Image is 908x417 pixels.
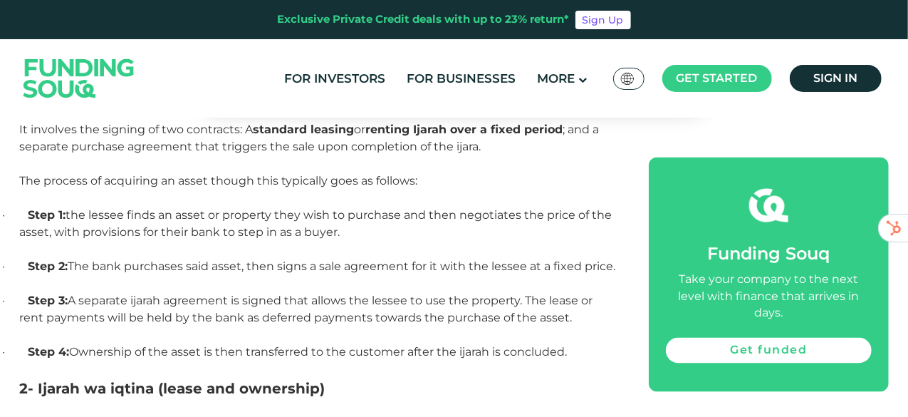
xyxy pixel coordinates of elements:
[9,42,149,114] img: Logo
[20,174,421,187] span: The process of acquiring an asset though this typically goes as follows:
[666,337,871,363] a: Get funded
[3,294,28,307] span: ·
[366,123,563,136] strong: renting Ijarah over a fixed period
[254,123,355,136] strong: standard leasing
[666,270,871,321] div: Take your company to the next level with finance that arrives in days.
[20,380,325,397] span: 2- Ijarah wa iqtina (lease and ownership)
[28,345,70,359] span: Step 4:
[707,242,830,263] span: Funding Souq
[281,67,389,91] a: For Investors
[278,11,570,28] div: Exclusive Private Credit deals with up to 23% return*
[575,11,631,29] a: Sign Up
[537,71,575,86] span: More
[749,185,788,225] img: fsicon
[20,123,600,153] span: It involves the signing of two contracts: A or ; and a separate purchase agreement that triggers ...
[28,259,68,273] span: Step 2:
[20,294,593,324] span: A separate ijarah agreement is signed that allows the lessee to use the property. The lease or re...
[20,208,612,239] span: the lessee finds an asset or property they wish to purchase and then negotiates the price of the ...
[3,259,28,273] span: ·
[3,208,28,222] span: ·
[68,259,616,273] span: The bank purchases said asset, then signs a sale agreement for it with the lessee at a fixed price.
[677,71,758,85] span: Get started
[813,71,857,85] span: Sign in
[28,208,66,222] span: Step 1:
[70,345,568,359] span: Ownership of the asset is then transferred to the customer after the ijarah is concluded.
[621,73,634,85] img: SA Flag
[790,65,882,92] a: Sign in
[28,294,68,307] span: Step 3:
[3,345,28,359] span: ·
[403,67,519,91] a: For Businesses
